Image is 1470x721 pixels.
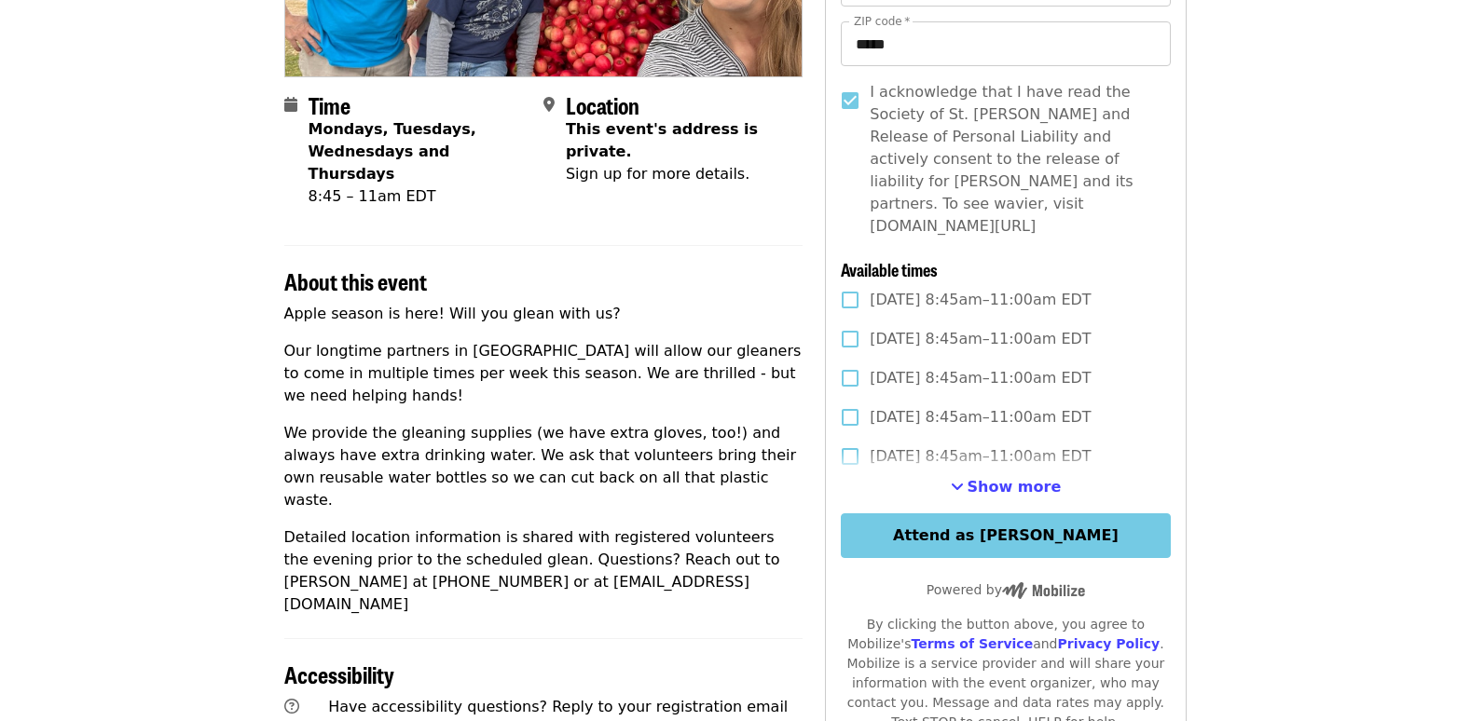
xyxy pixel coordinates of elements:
[854,16,910,27] label: ZIP code
[870,289,1091,311] span: [DATE] 8:45am–11:00am EDT
[841,21,1170,66] input: ZIP code
[284,526,804,616] p: Detailed location information is shared with registered volunteers the evening prior to the sched...
[284,96,297,114] i: calendar icon
[566,88,639,121] span: Location
[284,340,804,407] p: Our longtime partners in [GEOGRAPHIC_DATA] will allow our gleaners to come in multiple times per ...
[870,445,1091,468] span: [DATE] 8:45am–11:00am EDT
[870,406,1091,429] span: [DATE] 8:45am–11:00am EDT
[927,582,1085,597] span: Powered by
[841,257,938,281] span: Available times
[566,120,758,160] span: This event's address is private.
[543,96,555,114] i: map-marker-alt icon
[284,303,804,325] p: Apple season is here! Will you glean with us?
[284,658,394,690] span: Accessibility
[870,81,1155,238] span: I acknowledge that I have read the Society of St. [PERSON_NAME] and Release of Personal Liability...
[870,367,1091,389] span: [DATE] 8:45am–11:00am EDT
[951,476,1062,498] button: See more timeslots
[309,185,529,208] div: 8:45 – 11am EDT
[968,478,1062,496] span: Show more
[284,422,804,511] p: We provide the gleaning supplies (we have extra gloves, too!) and always have extra drinking wate...
[911,636,1033,651] a: Terms of Service
[284,265,427,297] span: About this event
[284,698,299,715] i: question-circle icon
[1002,582,1085,599] img: Powered by Mobilize
[566,165,749,183] span: Sign up for more details.
[309,88,350,121] span: Time
[1057,636,1160,651] a: Privacy Policy
[841,513,1170,558] button: Attend as [PERSON_NAME]
[309,120,476,183] strong: Mondays, Tuesdays, Wednesdays and Thursdays
[870,328,1091,350] span: [DATE] 8:45am–11:00am EDT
